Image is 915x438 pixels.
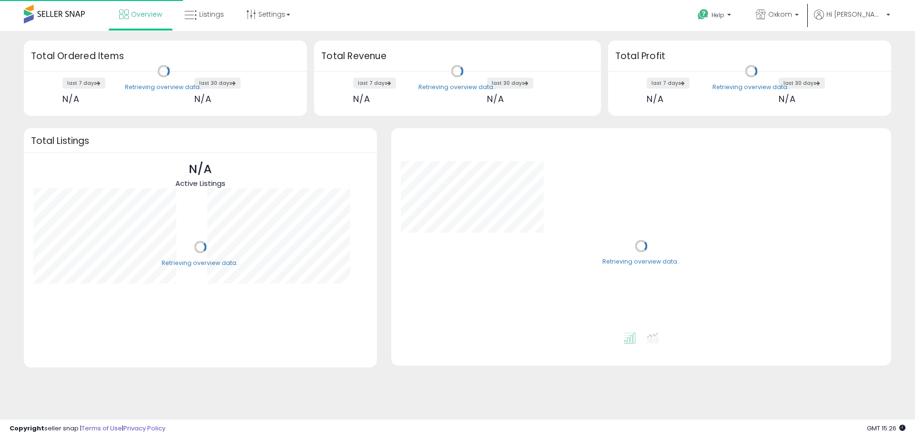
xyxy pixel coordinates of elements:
i: Get Help [697,9,709,20]
a: Terms of Use [81,424,122,433]
span: Listings [199,10,224,19]
div: Retrieving overview data.. [125,83,203,92]
strong: Copyright [10,424,44,433]
a: Privacy Policy [123,424,165,433]
span: Help [712,11,724,19]
div: Retrieving overview data.. [602,258,680,266]
div: seller snap | | [10,424,165,433]
span: 2025-08-13 15:26 GMT [867,424,905,433]
span: Hi [PERSON_NAME] [826,10,884,19]
div: Retrieving overview data.. [712,83,790,92]
div: Retrieving overview data.. [418,83,496,92]
div: Retrieving overview data.. [162,259,239,267]
span: Overview [131,10,162,19]
a: Hi [PERSON_NAME] [814,10,890,31]
span: Oxkom [768,10,792,19]
a: Help [690,1,741,31]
